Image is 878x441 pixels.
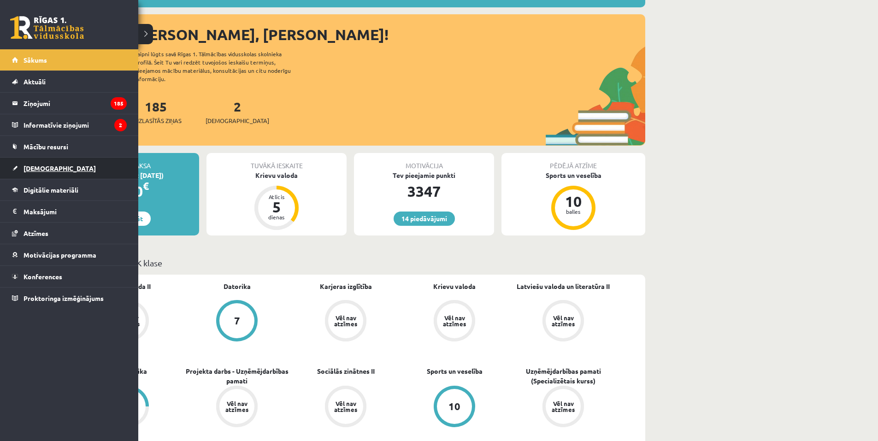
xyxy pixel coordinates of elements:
div: Vēl nav atzīmes [224,400,250,412]
a: Krievu valoda [433,282,476,291]
div: Atlicis [263,194,290,200]
legend: Ziņojumi [24,93,127,114]
div: [PERSON_NAME], [PERSON_NAME]! [134,24,645,46]
div: 3347 [354,180,494,202]
span: Digitālie materiāli [24,186,78,194]
a: Vēl nav atzīmes [400,300,509,343]
div: Vēl nav atzīmes [442,315,467,327]
span: Atzīmes [24,229,48,237]
a: Karjeras izglītība [320,282,372,291]
a: Proktoringa izmēģinājums [12,288,127,309]
a: Vēl nav atzīmes [291,300,400,343]
span: Mācību resursi [24,142,68,151]
div: balles [560,209,587,214]
span: Neizlasītās ziņas [130,116,182,125]
span: Aktuāli [24,77,46,86]
a: Projekta darbs - Uzņēmējdarbības pamati [183,366,291,386]
div: Vēl nav atzīmes [333,400,359,412]
div: Laipni lūgts savā Rīgas 1. Tālmācības vidusskolas skolnieka profilā. Šeit Tu vari redzēt tuvojošo... [135,50,307,83]
a: Vēl nav atzīmes [509,300,618,343]
div: Vēl nav atzīmes [550,315,576,327]
legend: Maksājumi [24,201,127,222]
a: Sociālās zinātnes II [317,366,375,376]
div: 7 [234,316,240,326]
span: Proktoringa izmēģinājums [24,294,104,302]
a: Mācību resursi [12,136,127,157]
a: Vēl nav atzīmes [291,386,400,429]
div: dienas [263,214,290,220]
div: Pēdējā atzīme [501,153,645,171]
a: Latviešu valoda un literatūra II [517,282,610,291]
a: Vēl nav atzīmes [509,386,618,429]
div: Vēl nav atzīmes [550,400,576,412]
a: 7 [183,300,291,343]
i: 185 [111,97,127,110]
a: [DEMOGRAPHIC_DATA] [12,158,127,179]
span: € [143,179,149,193]
a: 185Neizlasītās ziņas [130,98,182,125]
div: Tev pieejamie punkti [354,171,494,180]
a: Informatīvie ziņojumi2 [12,114,127,135]
a: Uzņēmējdarbības pamati (Specializētais kurss) [509,366,618,386]
span: [DEMOGRAPHIC_DATA] [24,164,96,172]
div: Sports un veselība [501,171,645,180]
a: Digitālie materiāli [12,179,127,200]
div: Krievu valoda [206,171,347,180]
a: 10 [400,386,509,429]
div: 5 [263,200,290,214]
a: Sports un veselība 10 balles [501,171,645,231]
a: Sports un veselība [427,366,483,376]
a: 14 piedāvājumi [394,212,455,226]
a: Vēl nav atzīmes [183,386,291,429]
span: [DEMOGRAPHIC_DATA] [206,116,269,125]
span: Sākums [24,56,47,64]
a: 2[DEMOGRAPHIC_DATA] [206,98,269,125]
legend: Informatīvie ziņojumi [24,114,127,135]
a: Aktuāli [12,71,127,92]
div: 10 [448,401,460,412]
span: Konferences [24,272,62,281]
a: Datorika [224,282,251,291]
div: Vēl nav atzīmes [333,315,359,327]
a: Ziņojumi185 [12,93,127,114]
a: Sākums [12,49,127,71]
div: 10 [560,194,587,209]
a: Maksājumi [12,201,127,222]
div: Tuvākā ieskaite [206,153,347,171]
a: Konferences [12,266,127,287]
div: Motivācija [354,153,494,171]
span: Motivācijas programma [24,251,96,259]
p: Mācību plāns 12.b1 JK klase [59,257,642,269]
a: Motivācijas programma [12,244,127,265]
a: Rīgas 1. Tālmācības vidusskola [10,16,84,39]
a: Krievu valoda Atlicis 5 dienas [206,171,347,231]
a: Atzīmes [12,223,127,244]
i: 2 [114,119,127,131]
